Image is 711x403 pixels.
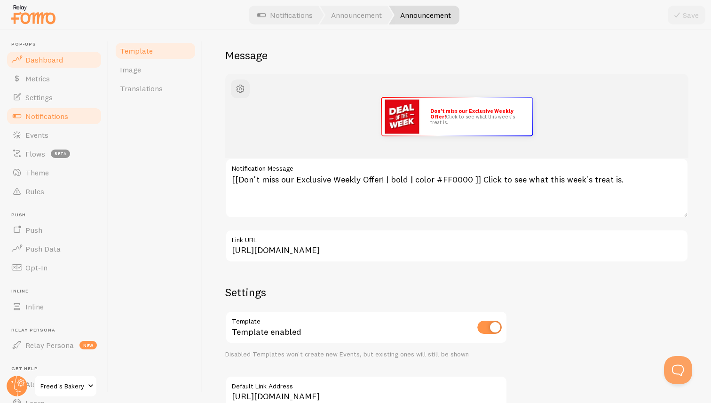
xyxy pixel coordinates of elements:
a: Push [6,221,103,239]
iframe: Help Scout Beacon - Open [664,356,692,384]
a: Relay Persona new [6,336,103,355]
a: Dashboard [6,50,103,69]
span: Events [25,130,48,140]
span: Push Data [25,244,61,253]
span: Pop-ups [11,41,103,47]
span: Dashboard [25,55,63,64]
a: Notifications [6,107,103,126]
span: new [79,341,97,349]
span: Translations [120,84,163,93]
span: Relay Persona [25,340,74,350]
span: Image [120,65,141,74]
a: Push Data [6,239,103,258]
strong: Don't miss our Exclusive Weekly Offer! [430,108,513,120]
p: Click to see what this week's treat is. [430,108,521,125]
span: Notifications [25,111,68,121]
a: Translations [114,79,197,98]
label: Default Link Address [225,376,507,392]
h2: Settings [225,285,507,300]
span: Opt-In [25,263,47,272]
label: Notification Message [225,158,688,174]
span: Rules [25,187,44,196]
h2: Message [225,48,688,63]
a: Rules [6,182,103,201]
a: Opt-In [6,258,103,277]
span: Theme [25,168,49,177]
a: Freed's Bakery [34,375,97,397]
a: Template [114,41,197,60]
span: Template [120,46,153,55]
a: Events [6,126,103,144]
span: Relay Persona [11,327,103,333]
span: Push [25,225,42,235]
a: Settings [6,88,103,107]
span: beta [51,150,70,158]
span: Flows [25,149,45,158]
img: fomo-relay-logo-orange.svg [10,2,57,26]
div: Template enabled [225,311,507,345]
span: Get Help [11,366,103,372]
img: Fomo [383,98,421,135]
span: Push [11,212,103,218]
span: Settings [25,93,53,102]
div: Disabled Templates won't create new Events, but existing ones will still be shown [225,350,507,359]
a: Theme [6,163,103,182]
span: Inline [25,302,44,311]
span: Metrics [25,74,50,83]
a: Image [114,60,197,79]
a: Metrics [6,69,103,88]
span: Freed's Bakery [40,380,85,392]
a: Inline [6,297,103,316]
a: Flows beta [6,144,103,163]
span: Inline [11,288,103,294]
label: Link URL [225,229,688,245]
